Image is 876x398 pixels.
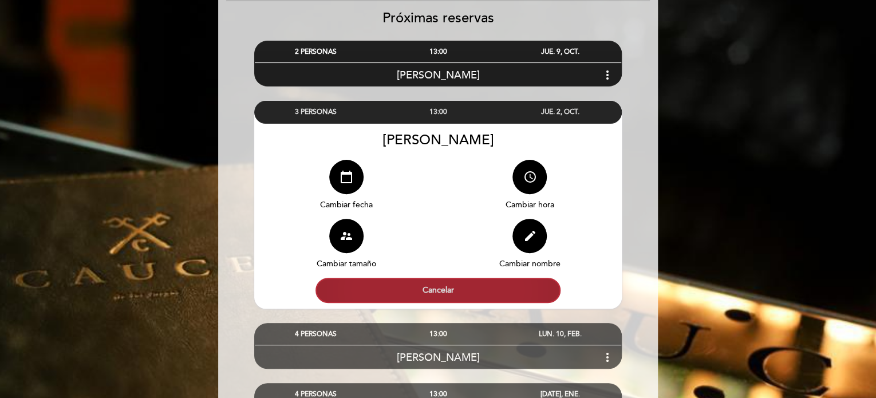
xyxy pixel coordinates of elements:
span: Cambiar tamaño [317,259,376,269]
button: calendar_today [329,160,364,194]
span: Cambiar fecha [320,200,373,210]
button: supervisor_account [329,219,364,253]
div: 13:00 [377,324,499,345]
div: 3 PERSONAS [255,101,377,123]
button: Cancelar [315,278,561,303]
div: 13:00 [377,41,499,62]
span: [PERSON_NAME] [397,351,480,364]
div: 2 PERSONAS [255,41,377,62]
i: edit [523,229,536,243]
span: Cambiar hora [506,200,554,210]
i: calendar_today [340,170,353,184]
span: [PERSON_NAME] [397,69,480,81]
i: more_vert [601,350,614,364]
span: Cambiar nombre [499,259,561,269]
div: [PERSON_NAME] [254,132,622,148]
button: edit [512,219,547,253]
div: JUE. 9, OCT. [499,41,621,62]
i: more_vert [601,68,614,82]
div: JUE. 2, OCT. [499,101,621,123]
div: 13:00 [377,101,499,123]
div: LUN. 10, FEB. [499,324,621,345]
div: 4 PERSONAS [255,324,377,345]
i: supervisor_account [340,229,353,243]
h2: Próximas reservas [218,10,658,26]
i: access_time [523,170,536,184]
button: access_time [512,160,547,194]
